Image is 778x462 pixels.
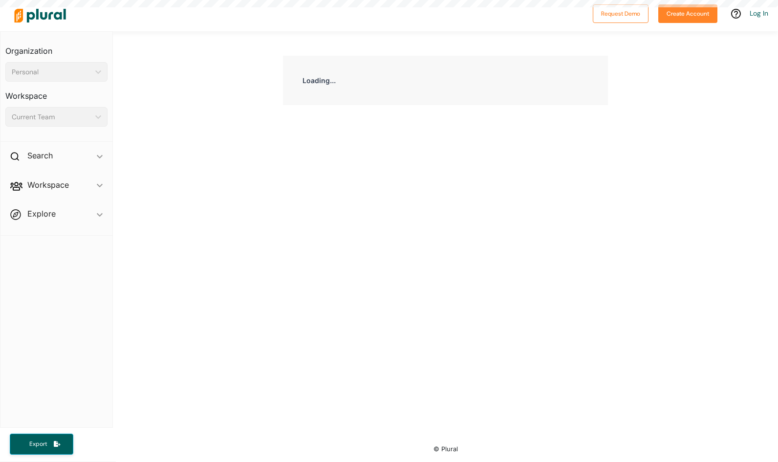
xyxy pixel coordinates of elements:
[283,56,608,105] div: Loading...
[5,37,108,58] h3: Organization
[658,8,717,18] a: Create Account
[593,8,648,18] a: Request Demo
[12,112,91,122] div: Current Team
[658,4,717,23] button: Create Account
[27,150,53,161] h2: Search
[22,440,54,448] span: Export
[433,445,458,453] small: © Plural
[10,434,73,455] button: Export
[5,82,108,103] h3: Workspace
[750,9,768,18] a: Log In
[12,67,91,77] div: Personal
[593,4,648,23] button: Request Demo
